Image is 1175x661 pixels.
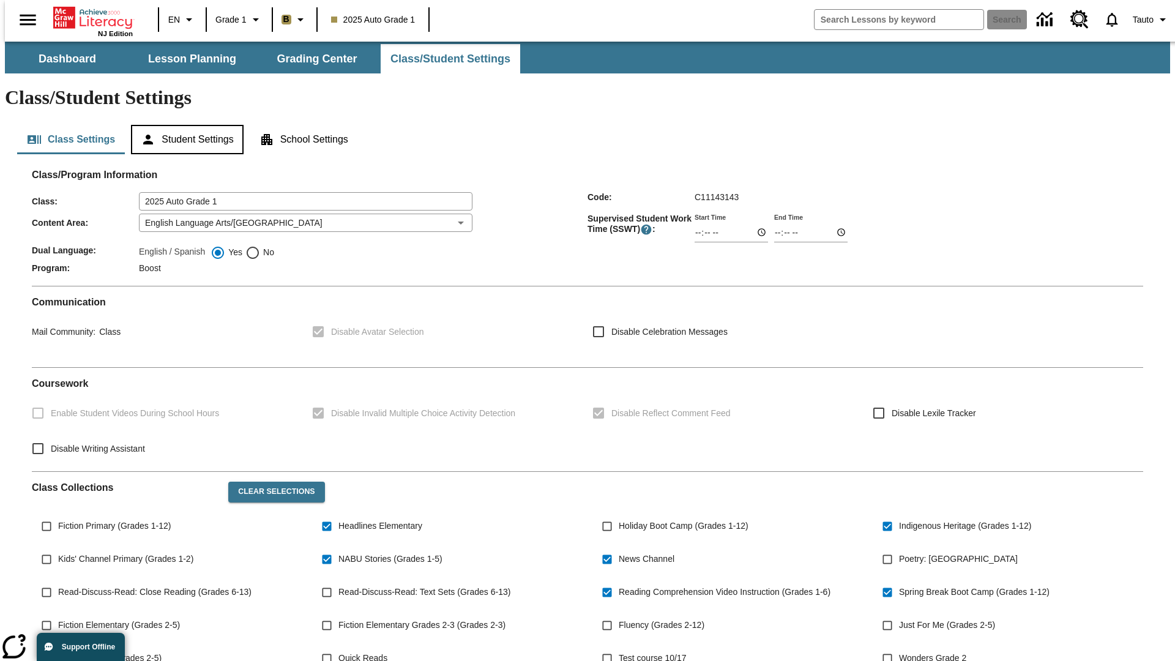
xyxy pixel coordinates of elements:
[611,326,728,338] span: Disable Celebration Messages
[32,378,1143,389] h2: Course work
[139,245,205,260] label: English / Spanish
[17,125,125,154] button: Class Settings
[695,192,739,202] span: C11143143
[10,2,46,38] button: Open side menu
[211,9,268,31] button: Grade: Grade 1, Select a grade
[338,520,422,532] span: Headlines Elementary
[51,407,219,420] span: Enable Student Videos During School Hours
[95,327,121,337] span: Class
[58,520,171,532] span: Fiction Primary (Grades 1-12)
[32,378,1143,461] div: Coursework
[338,586,510,599] span: Read-Discuss-Read: Text Sets (Grades 6-13)
[1029,3,1063,37] a: Data Center
[611,407,731,420] span: Disable Reflect Comment Feed
[131,125,243,154] button: Student Settings
[1063,3,1096,36] a: Resource Center, Will open in new tab
[32,296,1143,308] h2: Communication
[58,553,193,566] span: Kids' Channel Primary (Grades 1-2)
[899,520,1031,532] span: Indigenous Heritage (Grades 1-12)
[899,553,1018,566] span: Poetry: [GEOGRAPHIC_DATA]
[58,586,252,599] span: Read-Discuss-Read: Close Reading (Grades 6-13)
[37,633,125,661] button: Support Offline
[695,212,726,222] label: Start Time
[899,586,1050,599] span: Spring Break Boot Camp (Grades 1-12)
[58,619,180,632] span: Fiction Elementary (Grades 2-5)
[277,9,313,31] button: Boost Class color is light brown. Change class color
[6,44,129,73] button: Dashboard
[283,12,289,27] span: B
[5,42,1170,73] div: SubNavbar
[331,13,416,26] span: 2025 Auto Grade 1
[774,212,803,222] label: End Time
[619,520,748,532] span: Holiday Boot Camp (Grades 1-12)
[98,30,133,37] span: NJ Edition
[338,553,442,566] span: NABU Stories (Grades 1-5)
[32,263,139,273] span: Program :
[32,181,1143,276] div: Class/Program Information
[619,619,704,632] span: Fluency (Grades 2-12)
[17,125,1158,154] div: Class/Student Settings
[215,13,247,26] span: Grade 1
[139,263,161,273] span: Boost
[260,246,274,259] span: No
[815,10,983,29] input: search field
[53,4,133,37] div: Home
[331,326,424,338] span: Disable Avatar Selection
[228,482,324,502] button: Clear Selections
[139,192,472,211] input: Class
[892,407,976,420] span: Disable Lexile Tracker
[32,218,139,228] span: Content Area :
[131,44,253,73] button: Lesson Planning
[225,246,242,259] span: Yes
[1096,4,1128,35] a: Notifications
[32,296,1143,357] div: Communication
[32,327,95,337] span: Mail Community :
[587,214,695,236] span: Supervised Student Work Time (SSWT) :
[331,407,515,420] span: Disable Invalid Multiple Choice Activity Detection
[1133,13,1154,26] span: Tauto
[168,13,180,26] span: EN
[163,9,202,31] button: Language: EN, Select a language
[640,223,652,236] button: Supervised Student Work Time is the timeframe when students can take LevelSet and when lessons ar...
[5,44,521,73] div: SubNavbar
[587,192,695,202] span: Code :
[1128,9,1175,31] button: Profile/Settings
[619,553,674,566] span: News Channel
[32,196,139,206] span: Class :
[338,619,505,632] span: Fiction Elementary Grades 2-3 (Grades 2-3)
[32,482,218,493] h2: Class Collections
[62,643,115,651] span: Support Offline
[51,443,145,455] span: Disable Writing Assistant
[32,169,1143,181] h2: Class/Program Information
[250,125,358,154] button: School Settings
[899,619,995,632] span: Just For Me (Grades 2-5)
[381,44,520,73] button: Class/Student Settings
[256,44,378,73] button: Grading Center
[53,6,133,30] a: Home
[139,214,472,232] div: English Language Arts/[GEOGRAPHIC_DATA]
[5,86,1170,109] h1: Class/Student Settings
[32,245,139,255] span: Dual Language :
[619,586,830,599] span: Reading Comprehension Video Instruction (Grades 1-6)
